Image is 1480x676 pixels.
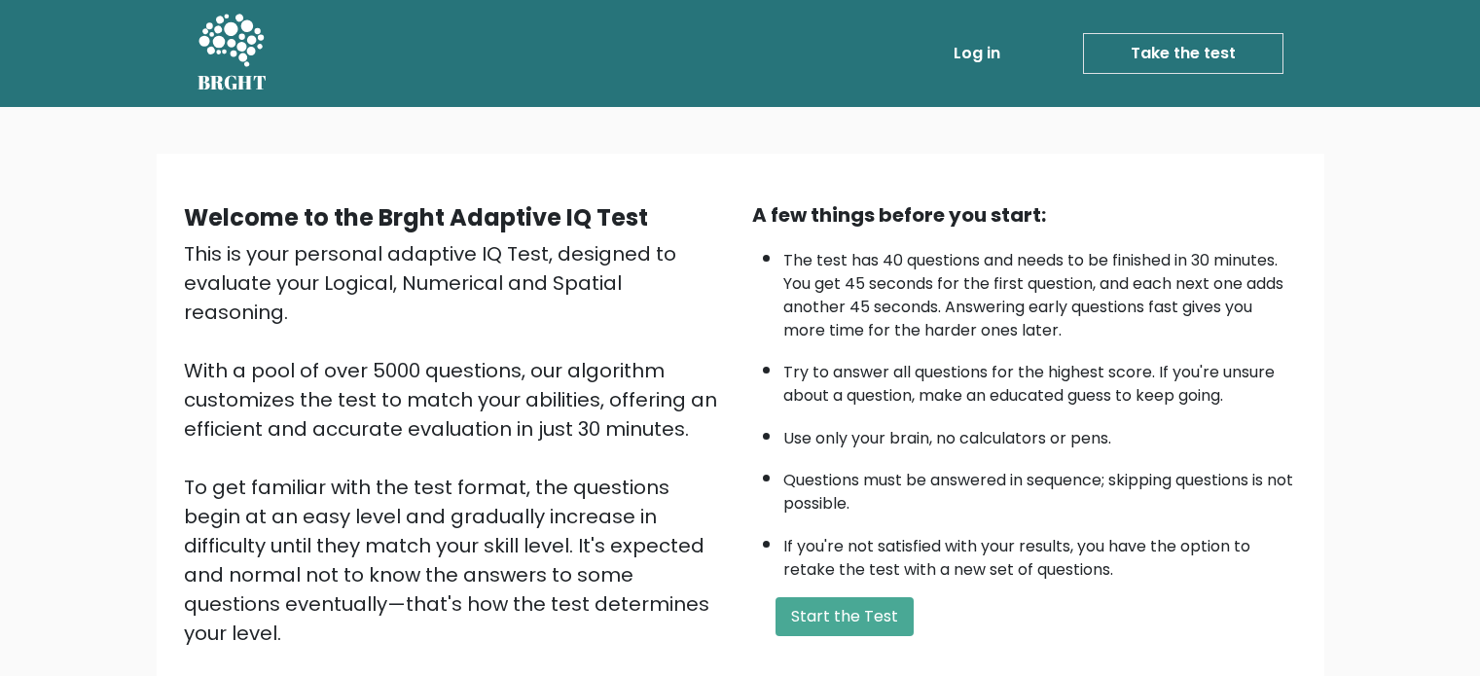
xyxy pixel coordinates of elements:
[198,8,268,99] a: BRGHT
[776,597,914,636] button: Start the Test
[783,239,1297,342] li: The test has 40 questions and needs to be finished in 30 minutes. You get 45 seconds for the firs...
[783,459,1297,516] li: Questions must be answered in sequence; skipping questions is not possible.
[184,201,648,233] b: Welcome to the Brght Adaptive IQ Test
[783,525,1297,582] li: If you're not satisfied with your results, you have the option to retake the test with a new set ...
[198,71,268,94] h5: BRGHT
[1083,33,1283,74] a: Take the test
[946,34,1008,73] a: Log in
[783,417,1297,450] li: Use only your brain, no calculators or pens.
[752,200,1297,230] div: A few things before you start:
[783,351,1297,408] li: Try to answer all questions for the highest score. If you're unsure about a question, make an edu...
